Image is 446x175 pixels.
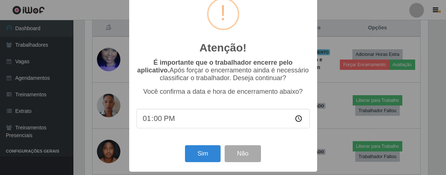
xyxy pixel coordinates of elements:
button: Sim [185,145,221,162]
p: Você confirma a data e hora de encerramento abaixo? [137,88,310,96]
h2: Atenção! [199,41,246,54]
b: É importante que o trabalhador encerre pelo aplicativo. [137,59,293,74]
button: Não [225,145,261,162]
p: Após forçar o encerramento ainda é necessário classificar o trabalhador. Deseja continuar? [137,59,310,82]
